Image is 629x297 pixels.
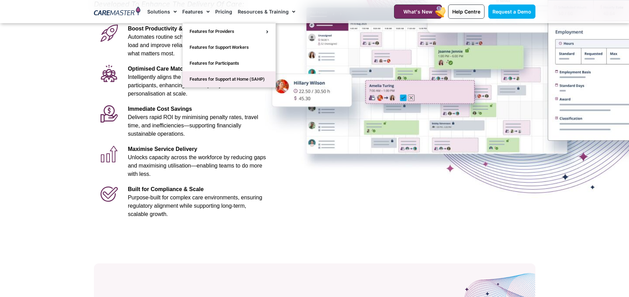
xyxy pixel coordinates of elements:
span: Automates routine scheduling tasks to reduce admin load and improve reliability—freeing teams to ... [128,34,261,56]
ul: Features [182,23,276,88]
span: Delivers rapid ROI by minimising penalty rates, travel time, and inefficiencies—supporting financ... [128,114,258,137]
a: Help Centre [448,4,484,19]
span: What's New [403,9,433,15]
span: Built for Compliance & Scale [128,186,204,192]
img: CareMaster Logo [94,7,141,17]
span: Optimised Care Matching [128,66,195,72]
span: Purpose-built for complex care environments, ensuring regulatory alignment while supporting long-... [128,195,262,217]
span: Unlocks capacity across the workforce by reducing gaps and maximising utilisation—enabling teams ... [128,154,266,177]
a: What's New [394,4,442,19]
span: Boost Productivity & Accuracy [128,26,209,31]
a: Features for Providers [183,24,276,39]
a: Features for Support Workers [183,39,276,55]
a: Features for Participants [183,55,276,71]
span: Maximise Service Delivery [128,146,197,152]
span: Help Centre [452,9,480,15]
a: Request a Demo [488,4,535,19]
a: Features for Support at Home (SAHP) [183,71,276,87]
span: Intelligently aligns the right support workers with the right participants, enhancing service qua... [128,74,267,97]
span: Request a Demo [492,9,531,15]
span: Immediate Cost Savings [128,106,192,112]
